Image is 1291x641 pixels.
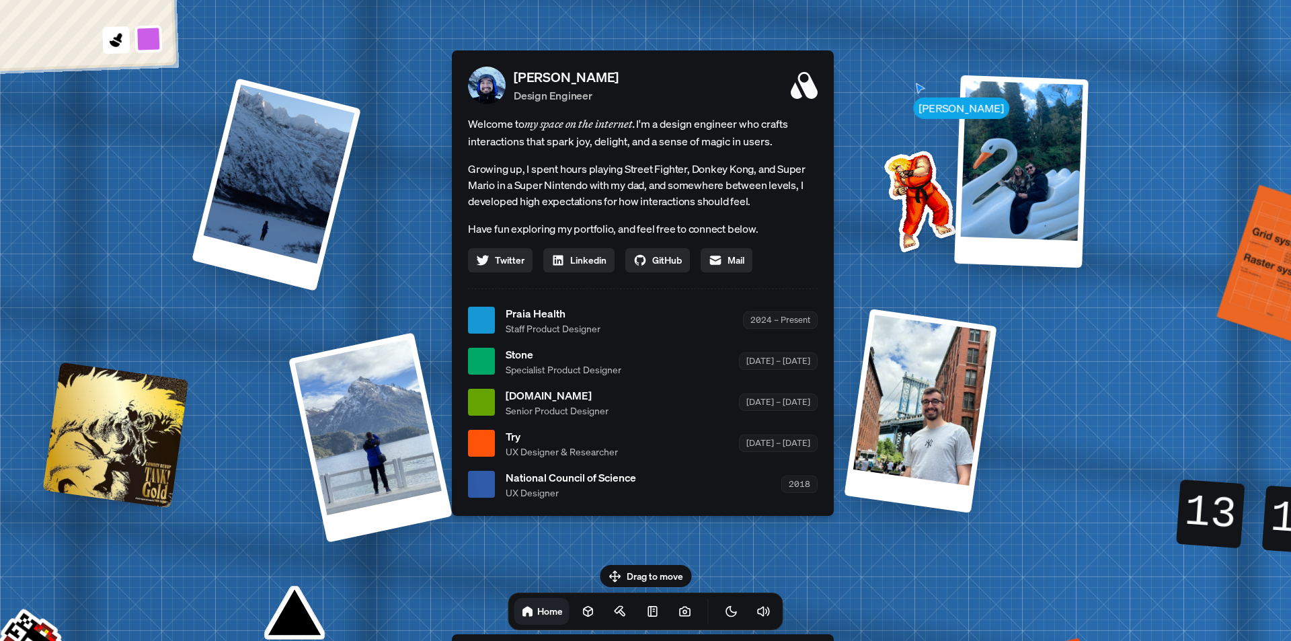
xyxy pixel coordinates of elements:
[506,469,636,486] span: National Council of Science
[514,87,619,104] p: Design Engineer
[537,605,563,617] h1: Home
[468,220,818,237] p: Have fun exploring my portfolio, and feel free to connect below.
[468,161,818,209] p: Growing up, I spent hours playing Street Fighter, Donkey Kong, and Super Mario in a Super Nintend...
[514,598,570,625] a: Home
[701,248,752,272] a: Mail
[468,67,506,104] img: Profile Picture
[514,67,619,87] p: [PERSON_NAME]
[739,352,818,369] div: [DATE] – [DATE]
[506,346,621,363] span: Stone
[524,117,636,130] em: my space on the internet.
[506,428,618,445] span: Try
[468,115,818,150] span: Welcome to I'm a design engineer who crafts interactions that spark joy, delight, and a sense of ...
[506,486,636,500] span: UX Designer
[625,248,690,272] a: GitHub
[750,598,777,625] button: Toggle Audio
[718,598,745,625] button: Toggle Theme
[506,363,621,377] span: Specialist Product Designer
[743,311,818,328] div: 2024 – Present
[506,322,600,336] span: Staff Product Designer
[728,253,744,267] span: Mail
[543,248,615,272] a: Linkedin
[506,404,609,418] span: Senior Product Designer
[506,445,618,459] span: UX Designer & Researcher
[570,253,607,267] span: Linkedin
[739,435,818,451] div: [DATE] – [DATE]
[506,305,600,322] span: Praia Health
[506,387,609,404] span: [DOMAIN_NAME]
[652,253,682,267] span: GitHub
[468,248,533,272] a: Twitter
[781,476,818,492] div: 2018
[495,253,524,267] span: Twitter
[849,130,985,266] img: Profile example
[739,393,818,410] div: [DATE] – [DATE]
